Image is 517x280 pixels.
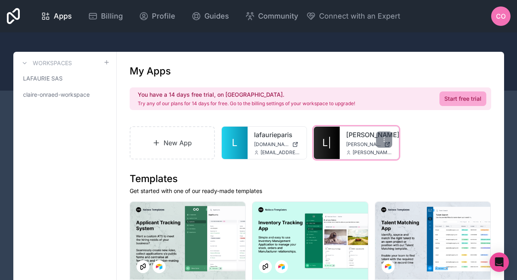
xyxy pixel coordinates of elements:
a: New App [130,126,215,159]
img: Airtable Logo [278,263,285,270]
a: Community [239,7,305,25]
button: Connect with an Expert [306,11,400,22]
h3: Workspaces [33,59,72,67]
p: Try any of our plans for 14 days for free. Go to the billing settings of your workspace to upgrade! [138,100,355,107]
a: Billing [82,7,129,25]
a: [DOMAIN_NAME] [254,141,300,148]
span: claire-onraed-workspace [23,91,90,99]
div: Open Intercom Messenger [490,252,509,272]
span: Apps [54,11,72,22]
span: [DOMAIN_NAME] [254,141,289,148]
a: L| [314,127,340,159]
span: [EMAIL_ADDRESS][DOMAIN_NAME] [261,149,300,156]
a: [PERSON_NAME][DOMAIN_NAME] [346,141,392,148]
span: Connect with an Expert [319,11,400,22]
h1: My Apps [130,65,171,78]
a: lafaurieparis [254,130,300,140]
span: [PERSON_NAME][EMAIL_ADDRESS][DOMAIN_NAME] [353,149,392,156]
span: L [232,136,237,149]
span: Guides [204,11,229,22]
span: Billing [101,11,123,22]
a: LAFAURIE SAS [20,71,110,86]
a: Workspaces [20,58,72,68]
a: Guides [185,7,235,25]
h1: Templates [130,172,491,185]
img: Airtable Logo [385,263,391,270]
img: Airtable Logo [156,263,162,270]
a: Start free trial [439,91,486,106]
a: Profile [132,7,182,25]
a: Apps [34,7,78,25]
span: L| [322,136,331,149]
span: Community [258,11,298,22]
span: CO [496,11,506,21]
span: [PERSON_NAME][DOMAIN_NAME] [346,141,381,148]
a: [PERSON_NAME] [346,130,392,140]
a: claire-onraed-workspace [20,87,110,102]
a: L [222,127,248,159]
h2: You have a 14 days free trial, on [GEOGRAPHIC_DATA]. [138,91,355,99]
span: Profile [152,11,175,22]
span: LAFAURIE SAS [23,74,63,83]
p: Get started with one of our ready-made templates [130,187,491,195]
